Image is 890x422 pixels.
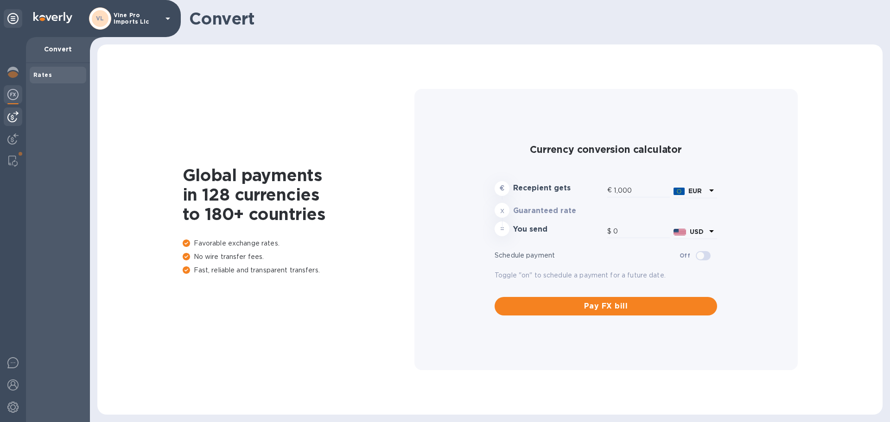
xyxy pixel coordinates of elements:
h3: Guaranteed rate [513,207,604,215]
h2: Currency conversion calculator [495,144,717,155]
input: Amount [614,183,670,197]
button: Pay FX bill [495,297,717,315]
div: $ [607,225,613,239]
b: Off [680,252,690,259]
div: x [495,203,509,218]
div: Unpin categories [4,9,22,28]
p: No wire transfer fees. [183,252,414,262]
p: Toggle "on" to schedule a payment for a future date. [495,271,717,280]
p: Fast, reliable and transparent transfers. [183,265,414,275]
img: Foreign exchange [7,89,19,100]
p: Vine Pro Imports Llc [114,12,160,25]
span: Pay FX bill [502,301,710,312]
b: Rates [33,71,52,78]
img: Logo [33,12,72,23]
b: VL [96,15,104,22]
b: EUR [688,187,702,195]
h1: Global payments in 128 currencies to 180+ countries [183,165,414,224]
img: USD [674,229,686,235]
div: = [495,221,509,236]
h1: Convert [189,9,875,28]
p: Convert [33,44,83,54]
div: € [607,183,614,197]
strong: € [500,184,504,192]
p: Schedule payment [495,251,680,260]
p: Favorable exchange rates. [183,239,414,248]
b: USD [690,228,704,235]
input: Amount [613,225,670,239]
h3: Recepient gets [513,184,604,193]
h3: You send [513,225,604,234]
